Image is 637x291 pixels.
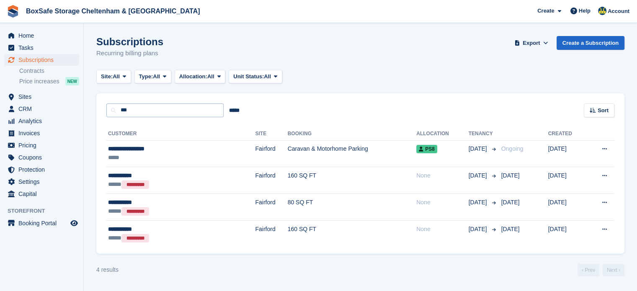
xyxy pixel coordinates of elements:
[153,72,160,81] span: All
[579,7,591,15] span: Help
[255,167,287,194] td: Fairford
[134,70,171,84] button: Type: All
[19,77,59,85] span: Price increases
[548,194,586,221] td: [DATE]
[264,72,271,81] span: All
[548,221,586,247] td: [DATE]
[4,54,79,66] a: menu
[557,36,624,50] a: Create a Subscription
[255,140,287,167] td: Fairford
[18,127,69,139] span: Invoices
[548,167,586,194] td: [DATE]
[65,77,79,85] div: NEW
[4,42,79,54] a: menu
[139,72,153,81] span: Type:
[18,188,69,200] span: Capital
[18,164,69,175] span: Protection
[19,77,79,86] a: Price increases NEW
[288,194,417,221] td: 80 SQ FT
[96,49,163,58] p: Recurring billing plans
[18,176,69,188] span: Settings
[598,106,609,115] span: Sort
[4,127,79,139] a: menu
[18,139,69,151] span: Pricing
[501,199,520,206] span: [DATE]
[207,72,214,81] span: All
[4,164,79,175] a: menu
[113,72,120,81] span: All
[288,140,417,167] td: Caravan & Motorhome Parking
[179,72,207,81] span: Allocation:
[7,5,19,18] img: stora-icon-8386f47178a22dfd0bd8f6a31ec36ba5ce8667c1dd55bd0f319d3a0aa187defe.svg
[416,171,468,180] div: None
[4,91,79,103] a: menu
[255,194,287,221] td: Fairford
[288,221,417,247] td: 160 SQ FT
[96,36,163,47] h1: Subscriptions
[469,198,489,207] span: [DATE]
[175,70,226,84] button: Allocation: All
[548,140,586,167] td: [DATE]
[233,72,264,81] span: Unit Status:
[523,39,540,47] span: Export
[501,172,520,179] span: [DATE]
[4,115,79,127] a: menu
[18,91,69,103] span: Sites
[4,188,79,200] a: menu
[469,144,489,153] span: [DATE]
[96,70,131,84] button: Site: All
[537,7,554,15] span: Create
[255,221,287,247] td: Fairford
[416,225,468,234] div: None
[96,265,119,274] div: 4 results
[501,226,520,232] span: [DATE]
[19,67,79,75] a: Contracts
[23,4,203,18] a: BoxSafe Storage Cheltenham & [GEOGRAPHIC_DATA]
[18,30,69,41] span: Home
[4,152,79,163] a: menu
[18,152,69,163] span: Coupons
[501,145,524,152] span: Ongoing
[416,145,437,153] span: PS8
[603,264,624,276] a: Next
[469,171,489,180] span: [DATE]
[513,36,550,50] button: Export
[18,115,69,127] span: Analytics
[416,127,468,141] th: Allocation
[229,70,282,84] button: Unit Status: All
[101,72,113,81] span: Site:
[18,217,69,229] span: Booking Portal
[469,225,489,234] span: [DATE]
[8,207,83,215] span: Storefront
[548,127,586,141] th: Created
[18,42,69,54] span: Tasks
[288,127,417,141] th: Booking
[106,127,255,141] th: Customer
[4,139,79,151] a: menu
[578,264,599,276] a: Previous
[598,7,606,15] img: Kim Virabi
[4,30,79,41] a: menu
[288,167,417,194] td: 160 SQ FT
[255,127,287,141] th: Site
[416,198,468,207] div: None
[4,103,79,115] a: menu
[69,218,79,228] a: Preview store
[576,264,626,276] nav: Page
[4,217,79,229] a: menu
[469,127,498,141] th: Tenancy
[18,103,69,115] span: CRM
[18,54,69,66] span: Subscriptions
[608,7,629,15] span: Account
[4,176,79,188] a: menu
